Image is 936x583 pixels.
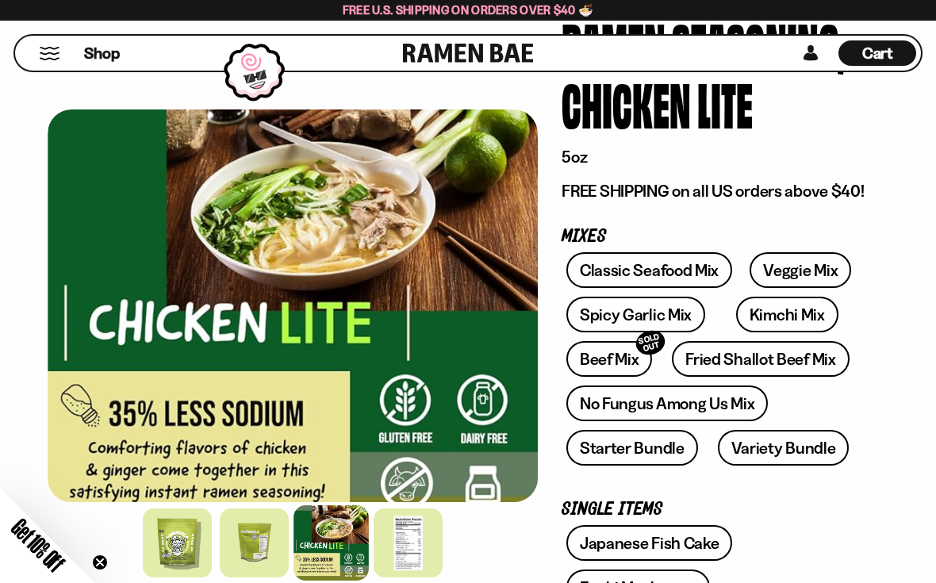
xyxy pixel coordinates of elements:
a: Kimchi Mix [736,297,838,332]
p: FREE SHIPPING on all US orders above $40! [562,181,865,201]
a: No Fungus Among Us Mix [566,385,768,421]
a: Classic Seafood Mix [566,252,732,288]
a: Spicy Garlic Mix [566,297,705,332]
span: Free U.S. Shipping on Orders over $40 🍜 [343,2,594,17]
div: SOLD OUT [634,328,669,359]
p: 5oz [562,147,865,167]
span: Shop [84,43,120,64]
div: Lite [697,74,753,133]
p: Single Items [562,502,865,517]
a: Cart [838,36,916,71]
button: Mobile Menu Trigger [39,47,60,60]
p: Mixes [562,229,865,244]
a: Variety Bundle [718,430,850,466]
a: Starter Bundle [566,430,698,466]
a: Beef MixSOLD OUT [566,341,653,377]
div: Chicken [562,74,691,133]
a: Shop [84,40,120,66]
button: Close teaser [92,554,108,570]
span: Cart [862,44,893,63]
span: Get 10% Off [7,514,69,576]
a: Veggie Mix [750,252,851,288]
a: Japanese Fish Cake [566,525,733,561]
a: Fried Shallot Beef Mix [672,341,849,377]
